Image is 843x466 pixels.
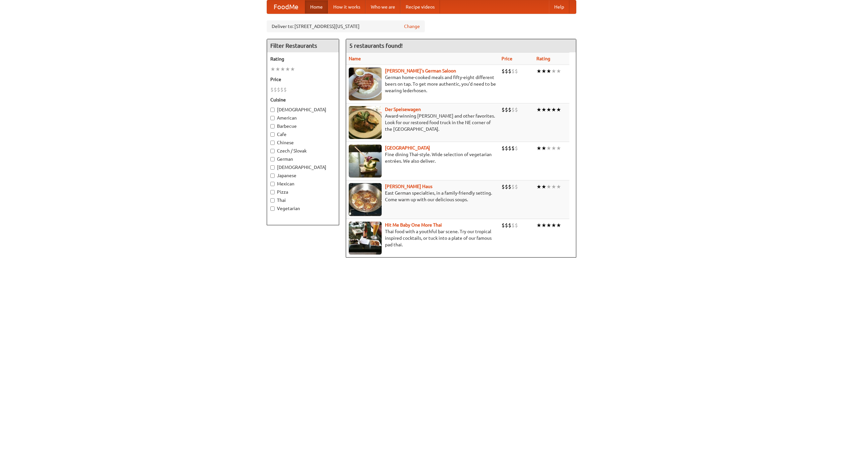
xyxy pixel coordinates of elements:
ng-pluralize: 5 restaurants found! [349,42,403,49]
li: ★ [275,66,280,73]
a: [PERSON_NAME]'s German Saloon [385,68,456,73]
li: $ [280,86,284,93]
li: $ [515,183,518,190]
li: ★ [541,106,546,113]
a: Change [404,23,420,30]
a: Recipe videos [400,0,440,14]
label: Pizza [270,189,336,195]
li: ★ [280,66,285,73]
li: ★ [536,106,541,113]
li: ★ [546,183,551,190]
li: ★ [285,66,290,73]
a: Der Speisewagen [385,107,421,112]
a: How it works [328,0,366,14]
li: $ [508,183,511,190]
li: ★ [536,222,541,229]
p: Fine dining Thai-style. Wide selection of vegetarian entrées. We also deliver. [349,151,496,164]
li: ★ [551,106,556,113]
label: Vegetarian [270,205,336,212]
li: $ [270,86,274,93]
li: ★ [546,222,551,229]
input: Chinese [270,141,275,145]
input: German [270,157,275,161]
li: ★ [546,68,551,75]
li: $ [515,68,518,75]
a: FoodMe [267,0,305,14]
li: ★ [536,145,541,152]
label: Cafe [270,131,336,138]
li: $ [511,145,515,152]
li: $ [284,86,287,93]
label: German [270,156,336,162]
a: Hit Me Baby One More Thai [385,222,442,228]
li: ★ [551,145,556,152]
li: $ [508,68,511,75]
label: Czech / Slovak [270,148,336,154]
li: ★ [556,145,561,152]
li: $ [502,68,505,75]
label: Chinese [270,139,336,146]
input: [DEMOGRAPHIC_DATA] [270,165,275,170]
h5: Price [270,76,336,83]
input: Barbecue [270,124,275,128]
img: satay.jpg [349,145,382,178]
li: ★ [541,183,546,190]
h5: Cuisine [270,96,336,103]
li: ★ [270,66,275,73]
li: ★ [556,68,561,75]
p: Award-winning [PERSON_NAME] and other favorites. Look for our restored food truck in the NE corne... [349,113,496,132]
a: Home [305,0,328,14]
p: Thai food with a youthful bar scene. Try our tropical inspired cocktails, or tuck into a plate of... [349,228,496,248]
input: Vegetarian [270,206,275,211]
li: $ [505,145,508,152]
li: ★ [541,145,546,152]
a: Rating [536,56,550,61]
p: East German specialties, in a family-friendly setting. Come warm up with our delicious soups. [349,190,496,203]
label: [DEMOGRAPHIC_DATA] [270,164,336,171]
a: Who we are [366,0,400,14]
label: Mexican [270,180,336,187]
img: esthers.jpg [349,68,382,100]
li: $ [511,106,515,113]
a: Price [502,56,512,61]
label: Barbecue [270,123,336,129]
li: $ [274,86,277,93]
img: speisewagen.jpg [349,106,382,139]
img: babythai.jpg [349,222,382,255]
li: $ [511,68,515,75]
label: Japanese [270,172,336,179]
a: [PERSON_NAME] Haus [385,184,432,189]
li: ★ [536,68,541,75]
li: ★ [551,183,556,190]
input: American [270,116,275,120]
label: [DEMOGRAPHIC_DATA] [270,106,336,113]
li: $ [511,222,515,229]
li: ★ [546,106,551,113]
li: $ [515,106,518,113]
li: ★ [551,68,556,75]
li: ★ [556,106,561,113]
img: kohlhaus.jpg [349,183,382,216]
li: $ [502,106,505,113]
a: [GEOGRAPHIC_DATA] [385,145,430,151]
h4: Filter Restaurants [267,39,339,52]
li: ★ [541,68,546,75]
input: Czech / Slovak [270,149,275,153]
input: Mexican [270,182,275,186]
a: Name [349,56,361,61]
h5: Rating [270,56,336,62]
li: $ [508,106,511,113]
input: Japanese [270,174,275,178]
input: [DEMOGRAPHIC_DATA] [270,108,275,112]
li: $ [277,86,280,93]
li: $ [505,68,508,75]
div: Deliver to: [STREET_ADDRESS][US_STATE] [267,20,425,32]
li: $ [505,222,508,229]
li: $ [515,145,518,152]
li: ★ [551,222,556,229]
li: $ [502,183,505,190]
